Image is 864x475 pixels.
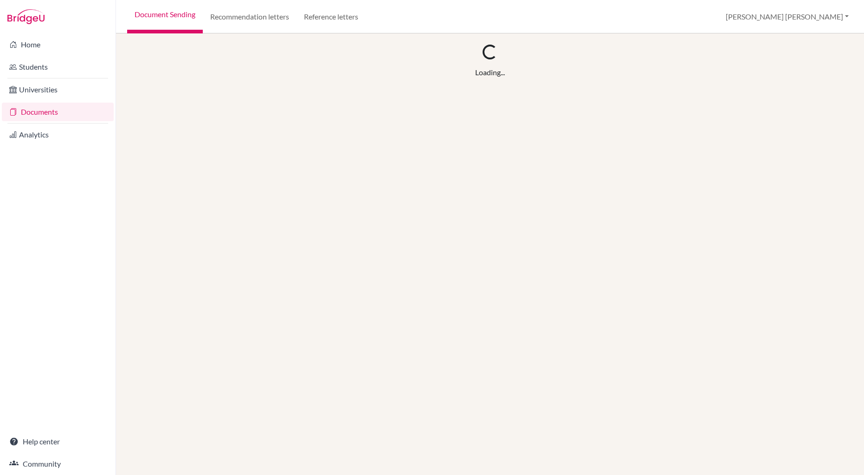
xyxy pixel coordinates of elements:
[475,67,505,78] div: Loading...
[2,432,114,451] a: Help center
[2,125,114,144] a: Analytics
[2,80,114,99] a: Universities
[2,58,114,76] a: Students
[2,455,114,473] a: Community
[7,9,45,24] img: Bridge-U
[2,35,114,54] a: Home
[722,8,853,26] button: [PERSON_NAME] [PERSON_NAME]
[2,103,114,121] a: Documents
